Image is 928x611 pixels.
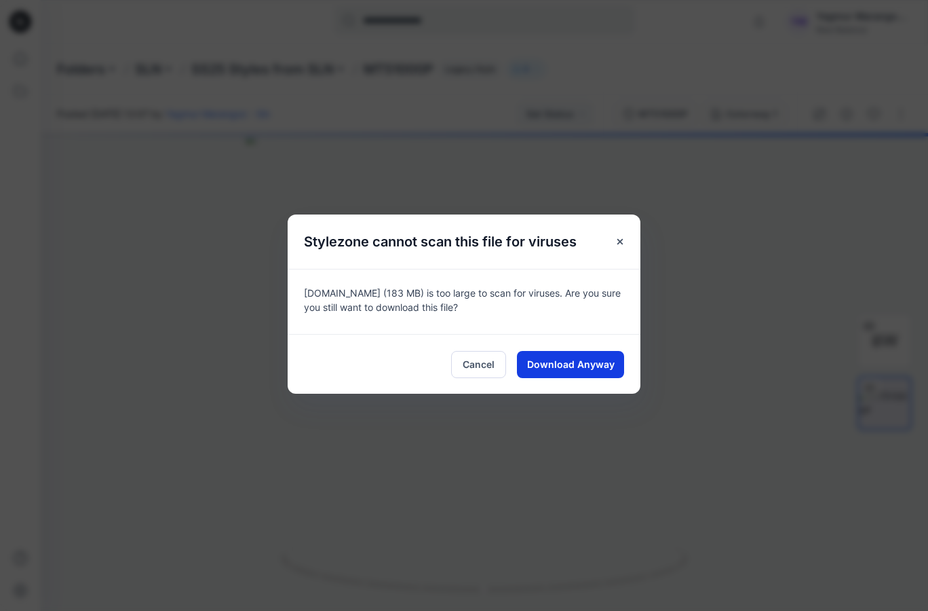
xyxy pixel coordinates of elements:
[517,351,624,378] button: Download Anyway
[288,215,593,269] h5: Stylezone cannot scan this file for viruses
[451,351,506,378] button: Cancel
[463,357,495,371] span: Cancel
[527,357,615,371] span: Download Anyway
[288,269,640,334] div: [DOMAIN_NAME] (183 MB) is too large to scan for viruses. Are you sure you still want to download ...
[608,229,632,254] button: Close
